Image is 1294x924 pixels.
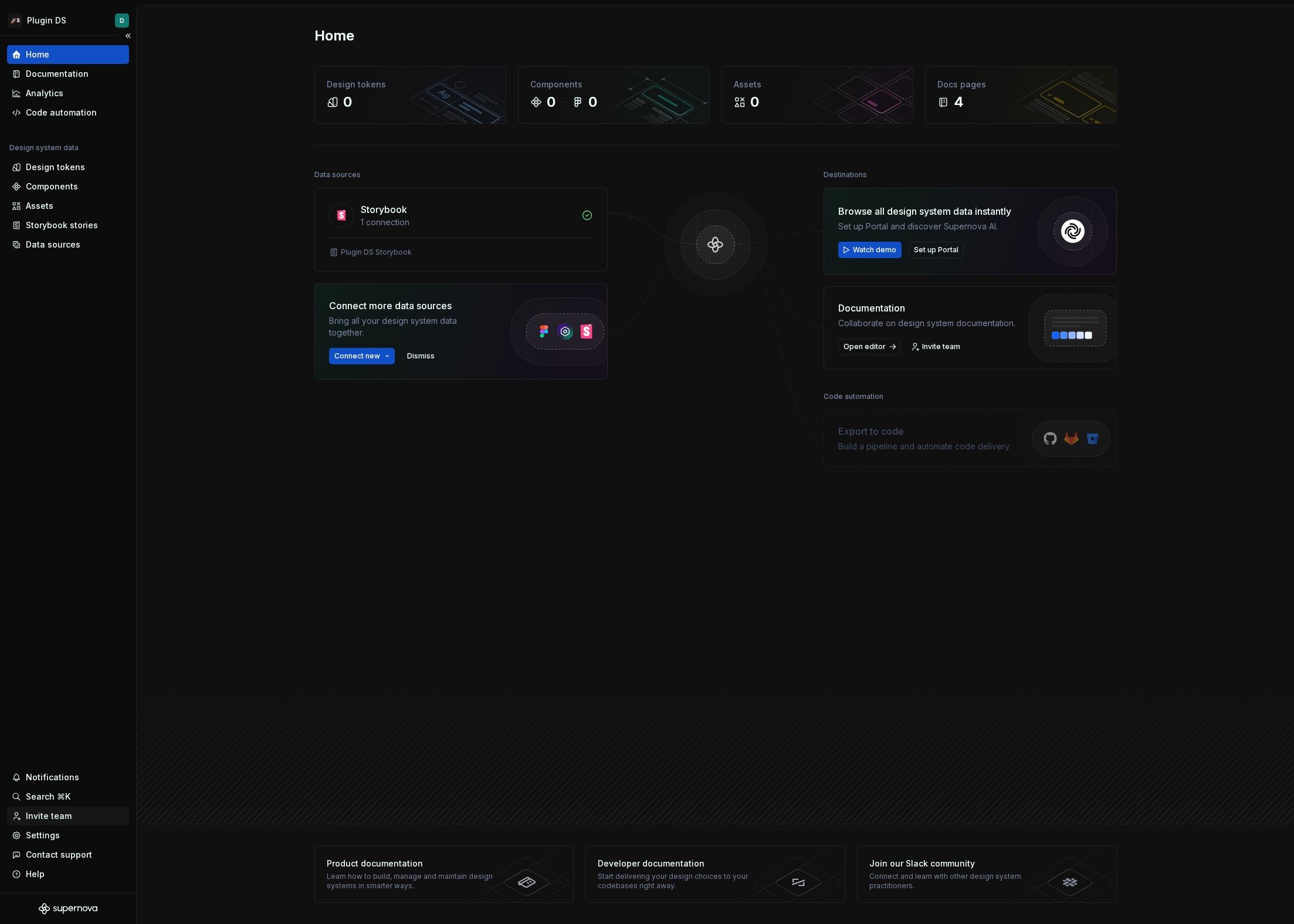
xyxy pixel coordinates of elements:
[361,216,574,228] div: 1 connection
[361,202,407,216] div: Storybook
[341,248,412,257] div: Plugin DS Storybook
[26,868,45,880] div: Help
[329,348,395,364] button: Connect new
[329,315,487,339] div: Bring all your design system data together.
[7,216,129,235] a: Storybook stories
[824,167,867,183] div: Destinations
[26,219,98,231] div: Storybook stories
[9,143,79,153] div: Design system data
[7,84,129,103] a: Analytics
[7,65,129,83] a: Documentation
[327,858,497,869] div: Product documentation
[26,810,72,822] div: Invite team
[838,204,1011,218] div: Browse all design system data instantly
[7,768,129,787] button: Notifications
[907,339,966,355] a: Invite team
[838,441,1011,452] div: Build a pipeline and automate code delivery.
[530,79,697,90] div: Components
[314,66,506,124] a: Design tokens0
[327,79,494,90] div: Design tokens
[838,221,1011,232] div: Set up Portal and discover Supernova AI.
[518,66,710,124] a: Components00
[838,424,1011,438] div: Export to code
[7,103,129,122] a: Code automation
[39,903,97,915] svg: Supernova Logo
[26,200,53,212] div: Assets
[26,49,49,60] div: Home
[853,245,896,255] span: Watch demo
[26,87,63,99] div: Analytics
[844,342,886,351] span: Open editor
[598,872,768,891] div: Start delivering your design choices to your codebases right away.
[750,93,759,111] div: 0
[7,865,129,884] button: Help
[120,28,136,44] button: Collapse sidebar
[7,177,129,196] a: Components
[26,771,79,783] div: Notifications
[26,68,89,80] div: Documentation
[869,872,1040,891] div: Connect and learn with other design system practitioners.
[407,351,435,361] span: Dismiss
[925,66,1117,124] a: Docs pages4
[869,858,1040,869] div: Join our Slack community
[838,339,900,355] a: Open editor
[838,317,1015,329] div: Collaborate on design system documentation.
[8,13,22,28] div: 🚀S
[7,845,129,864] button: Contact support
[588,93,597,111] div: 0
[314,845,574,903] a: Product documentationLearn how to build, manage and maintain design systems in smarter ways.
[7,197,129,215] a: Assets
[7,235,129,254] a: Data sources
[721,66,913,124] a: Assets0
[838,242,902,258] button: Watch demo
[26,830,60,841] div: Settings
[2,8,134,33] button: 🚀SPlugin DSD
[26,181,78,192] div: Components
[7,45,129,64] a: Home
[26,107,97,119] div: Code automation
[909,242,964,258] button: Set up Portal
[334,351,380,361] span: Connect new
[937,79,1105,90] div: Docs pages
[914,245,958,255] span: Set up Portal
[27,15,66,26] div: Plugin DS
[329,299,487,313] div: Connect more data sources
[922,342,960,351] span: Invite team
[857,845,1117,903] a: Join our Slack communityConnect and learn with other design system practitioners.
[838,301,1015,315] div: Documentation
[7,807,129,825] a: Invite team
[824,388,883,405] div: Code automation
[585,845,845,903] a: Developer documentationStart delivering your design choices to your codebases right away.
[7,787,129,806] button: Search ⌘K
[954,93,964,111] div: 4
[327,872,497,891] div: Learn how to build, manage and maintain design systems in smarter ways.
[547,93,555,111] div: 0
[120,16,124,25] div: D
[402,348,440,364] button: Dismiss
[7,826,129,845] a: Settings
[26,791,70,803] div: Search ⌘K
[734,79,901,90] div: Assets
[598,858,768,869] div: Developer documentation
[26,239,80,251] div: Data sources
[314,26,354,45] h2: Home
[7,158,129,177] a: Design tokens
[26,849,92,861] div: Contact support
[26,161,85,173] div: Design tokens
[314,188,608,272] a: Storybook1 connectionPlugin DS Storybook
[343,93,352,111] div: 0
[314,167,361,183] div: Data sources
